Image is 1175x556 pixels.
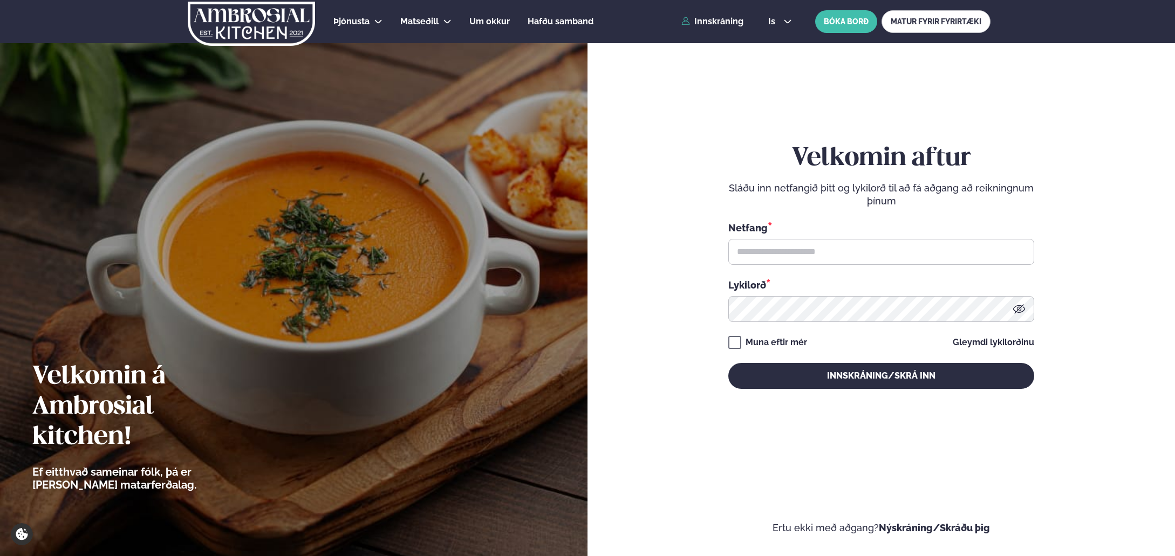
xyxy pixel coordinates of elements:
span: Matseðill [400,16,439,26]
h2: Velkomin aftur [728,143,1034,174]
h2: Velkomin á Ambrosial kitchen! [32,362,256,452]
p: Ef eitthvað sameinar fólk, þá er [PERSON_NAME] matarferðalag. [32,465,256,491]
a: MATUR FYRIR FYRIRTÆKI [882,10,990,33]
span: is [768,17,778,26]
button: is [760,17,800,26]
p: Ertu ekki með aðgang? [620,521,1143,534]
button: BÓKA BORÐ [815,10,877,33]
img: logo [187,2,316,46]
p: Sláðu inn netfangið þitt og lykilorð til að fá aðgang að reikningnum þínum [728,182,1034,208]
a: Gleymdi lykilorðinu [953,338,1034,347]
span: Hafðu samband [528,16,593,26]
div: Lykilorð [728,278,1034,292]
button: Innskráning/Skrá inn [728,363,1034,389]
a: Innskráning [681,17,743,26]
a: Um okkur [469,15,510,28]
a: Hafðu samband [528,15,593,28]
a: Matseðill [400,15,439,28]
span: Um okkur [469,16,510,26]
a: Þjónusta [333,15,370,28]
a: Cookie settings [11,523,33,545]
span: Þjónusta [333,16,370,26]
a: Nýskráning/Skráðu þig [879,522,990,533]
div: Netfang [728,221,1034,235]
